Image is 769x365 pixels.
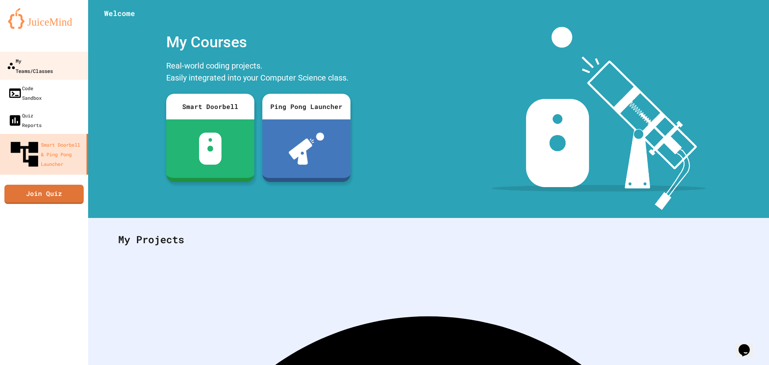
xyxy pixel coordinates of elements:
[735,333,761,357] iframe: chat widget
[162,58,354,88] div: Real-world coding projects. Easily integrated into your Computer Science class.
[8,138,83,171] div: Smart Doorbell & Ping Pong Launcher
[110,224,747,255] div: My Projects
[8,8,80,29] img: logo-orange.svg
[289,133,324,165] img: ppl-with-ball.png
[166,94,254,119] div: Smart Doorbell
[8,111,42,130] div: Quiz Reports
[491,27,706,210] img: banner-image-my-projects.png
[7,56,53,75] div: My Teams/Classes
[162,27,354,58] div: My Courses
[8,83,42,103] div: Code Sandbox
[199,133,222,165] img: sdb-white.svg
[4,185,84,204] a: Join Quiz
[262,94,350,119] div: Ping Pong Launcher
